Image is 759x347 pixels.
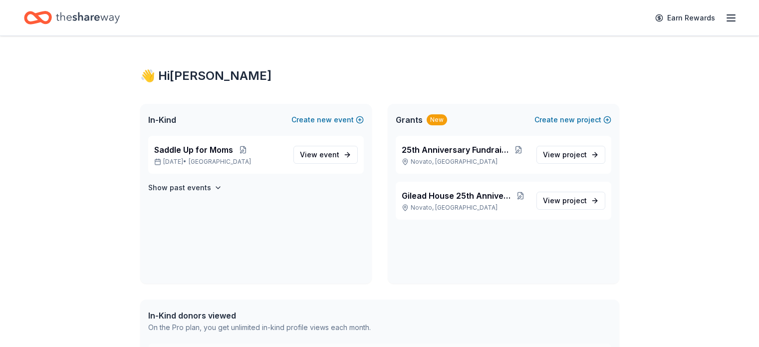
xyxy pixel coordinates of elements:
[291,114,364,126] button: Createnewevent
[148,182,222,194] button: Show past events
[427,114,447,125] div: New
[534,114,611,126] button: Createnewproject
[396,114,423,126] span: Grants
[536,192,605,210] a: View project
[560,114,575,126] span: new
[543,195,587,207] span: View
[148,114,176,126] span: In-Kind
[293,146,358,164] a: View event
[402,204,528,212] p: Novato, [GEOGRAPHIC_DATA]
[319,150,339,159] span: event
[543,149,587,161] span: View
[154,158,285,166] p: [DATE] •
[402,144,509,156] span: 25th Anniversary Fundraiser
[148,322,371,334] div: On the Pro plan, you get unlimited in-kind profile views each month.
[317,114,332,126] span: new
[24,6,120,29] a: Home
[148,310,371,322] div: In-Kind donors viewed
[148,182,211,194] h4: Show past events
[649,9,721,27] a: Earn Rewards
[536,146,605,164] a: View project
[154,144,233,156] span: Saddle Up for Moms
[562,150,587,159] span: project
[140,68,619,84] div: 👋 Hi [PERSON_NAME]
[402,158,528,166] p: Novato, [GEOGRAPHIC_DATA]
[300,149,339,161] span: View
[562,196,587,205] span: project
[402,190,513,202] span: Gilead House 25th Anniversary Party
[189,158,251,166] span: [GEOGRAPHIC_DATA]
